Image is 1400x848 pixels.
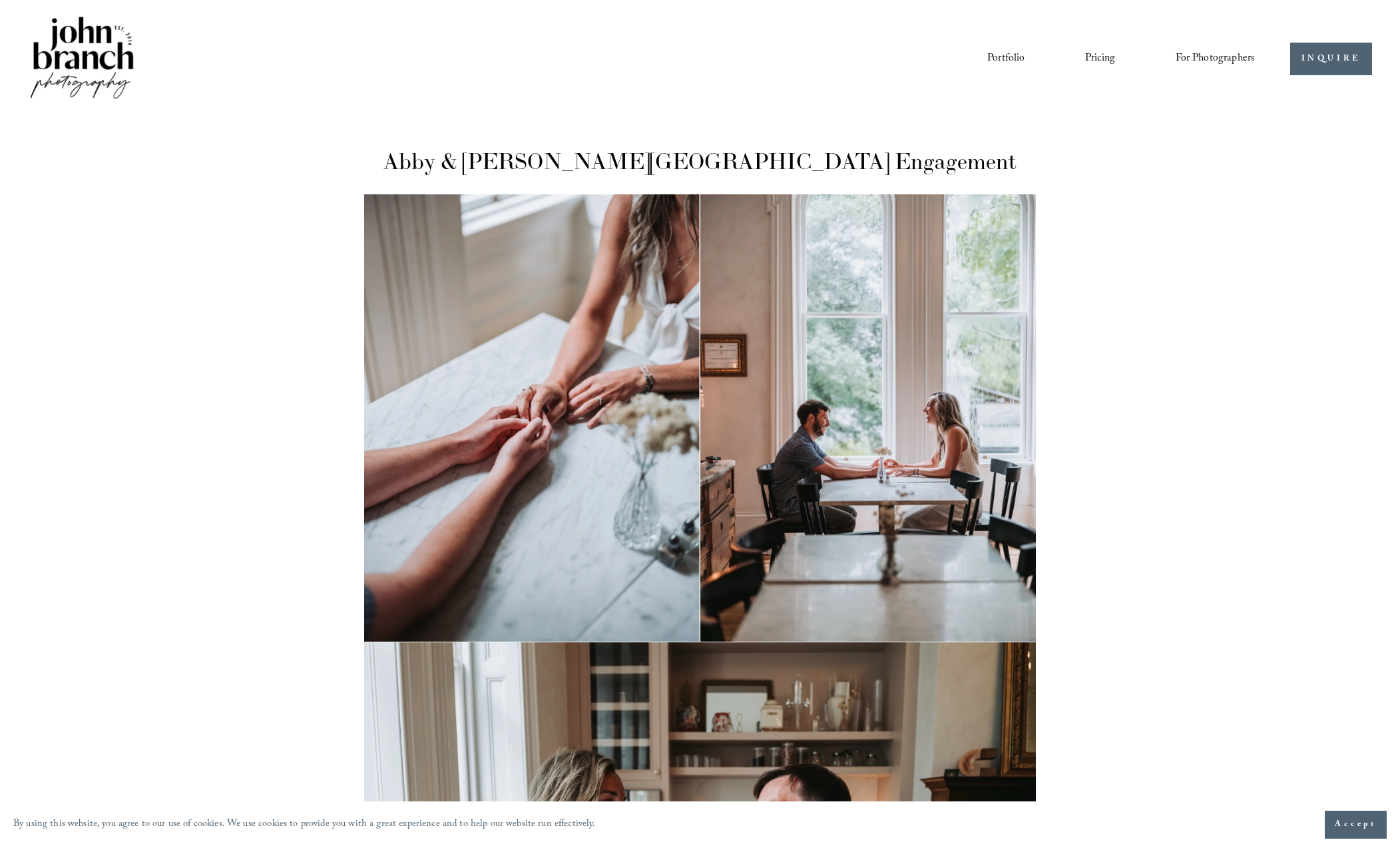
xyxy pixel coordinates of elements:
a: Pricing [1085,47,1115,70]
img: 01_Heights House Raleigh Engagement Photos.jpg [364,194,1036,642]
a: INQUIRE [1290,43,1372,75]
span: Accept [1335,818,1377,831]
h1: Abby & [PERSON_NAME][GEOGRAPHIC_DATA] Engagement [364,146,1036,177]
img: John Branch IV Photography [28,14,136,104]
a: Portfolio [987,47,1025,70]
button: Accept [1325,811,1387,839]
a: folder dropdown [1176,47,1256,70]
span: For Photographers [1176,49,1256,69]
p: By using this website, you agree to our use of cookies. We use cookies to provide you with a grea... [13,815,596,835]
